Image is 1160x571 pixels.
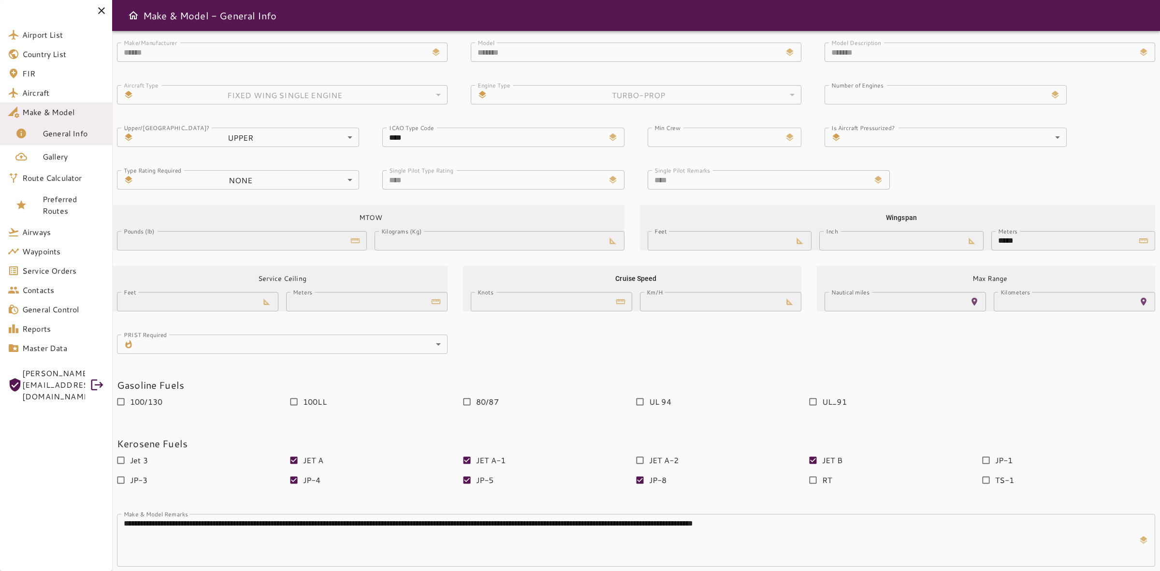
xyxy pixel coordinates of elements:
[117,436,188,451] h6: Kerosene Fuels
[43,193,104,217] span: Preferred Routes
[22,106,104,118] span: Make & Model
[389,123,434,132] label: ICAO Type Code
[124,227,154,235] label: Pounds (lb)
[476,454,506,466] span: JET A-1
[258,274,306,284] h6: Service Ceiling
[972,274,1008,284] h6: Max Range
[822,396,847,408] span: UL_91
[22,284,104,296] span: Contacts
[22,172,104,184] span: Route Calculator
[995,474,1015,486] span: TS-1
[137,170,359,190] div: NONE
[130,474,148,486] span: JP-3
[389,166,453,174] label: Single Pilot Type Rating
[476,396,499,408] span: 80/87
[22,87,104,99] span: Aircraft
[124,330,167,338] label: PRIST Required
[124,6,143,25] button: Open drawer
[647,288,663,296] label: Km/H
[478,38,494,46] label: Model
[22,323,104,335] span: Reports
[822,474,832,486] span: RT
[831,123,895,132] label: Is Aircraft Pressurized?
[478,81,510,89] label: Engine Type
[491,85,801,104] div: TURBO-PROP
[615,274,656,284] h6: Cruise Speed
[649,396,671,408] span: UL 94
[22,29,104,41] span: Airport List
[654,166,710,174] label: Single Pilot Remarks
[117,377,184,393] h6: Gasoline Fuels
[303,474,321,486] span: JP-4
[43,151,104,162] span: Gallery
[649,454,679,466] span: JET A-2
[130,396,162,408] span: 100/130
[1000,288,1030,296] label: Kilometers
[130,454,148,466] span: Jet 3
[995,454,1013,466] span: JP-1
[303,454,323,466] span: JET A
[22,226,104,238] span: Airways
[124,288,136,296] label: Feet
[822,454,842,466] span: JET B
[124,166,181,174] label: Type Rating Required
[654,123,681,132] label: Min Crew
[22,304,104,315] span: General Control
[124,81,159,89] label: Aircraft Type
[831,288,870,296] label: Nautical miles
[998,227,1017,235] label: Meters
[124,38,177,46] label: Make/Manufacturer
[293,288,312,296] label: Meters
[381,227,421,235] label: Kilograms (Kg)
[478,288,493,296] label: Knots
[22,265,104,277] span: Service Orders
[143,8,276,23] h6: Make & Model - General Info
[886,213,917,223] h6: Wingspan
[654,227,667,235] label: Feet
[137,335,448,354] div: ​
[359,213,382,223] h6: MTOW
[124,123,209,132] label: Upper/[GEOGRAPHIC_DATA]?
[303,396,327,408] span: 100LL
[22,342,104,354] span: Master Data
[845,128,1067,147] div: ​
[476,474,494,486] span: JP-5
[831,38,881,46] label: Model Description
[22,367,85,402] span: [PERSON_NAME][EMAIL_ADDRESS][DOMAIN_NAME]
[137,85,448,104] div: FIXED WING SINGLE ENGINE
[22,68,104,79] span: FIR
[649,474,667,486] span: JP-8
[22,48,104,60] span: Country List
[831,81,884,89] label: Number of Engines
[22,246,104,257] span: Waypoints
[43,128,104,139] span: General Info
[124,510,188,518] label: Make & Model Remarks
[137,128,359,147] div: UPPER
[826,227,838,235] label: Inch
